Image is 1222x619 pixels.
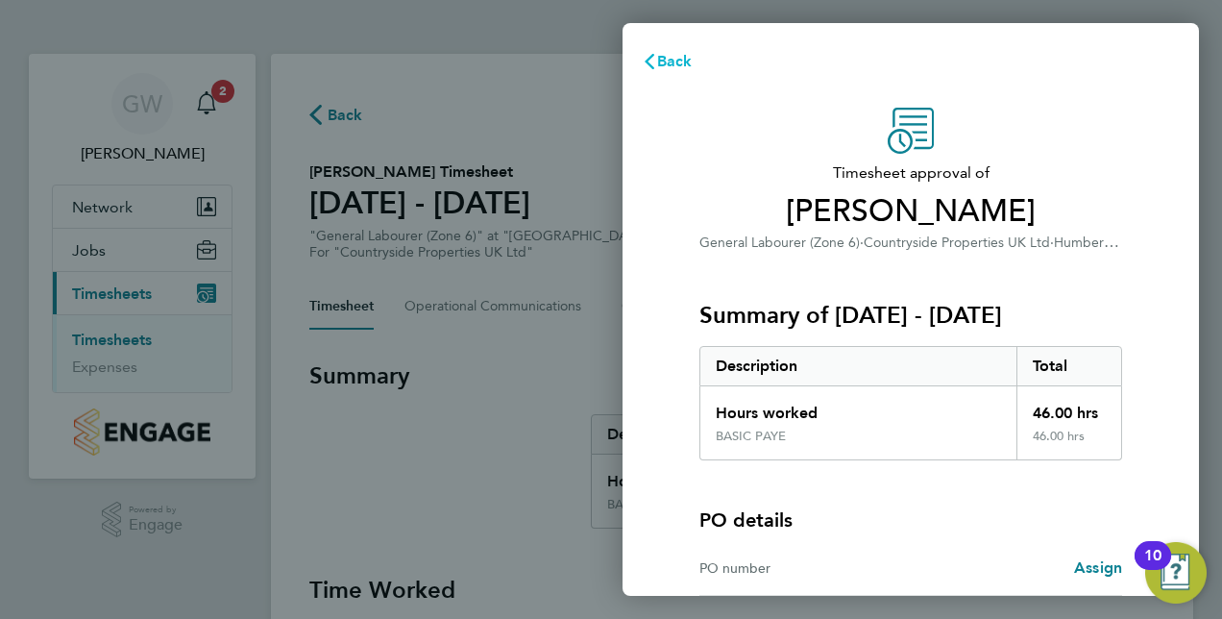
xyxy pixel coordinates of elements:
div: PO number [699,557,911,580]
span: Timesheet approval of [699,161,1122,185]
div: Description [700,347,1016,385]
div: 46.00 hrs [1016,386,1122,429]
div: 10 [1144,556,1161,581]
div: 46.00 hrs [1016,429,1122,459]
div: Summary of 22 - 28 Sep 2025 [699,346,1122,460]
span: Assign [1074,558,1122,577]
a: Assign [1074,557,1122,580]
span: General Labourer (Zone 6) [699,235,860,251]
span: Countryside Properties UK Ltd [864,235,1050,251]
div: BASIC PAYE [716,429,786,444]
button: Back [623,42,712,81]
div: Hours worked [700,386,1016,429]
span: · [860,235,864,251]
h3: Summary of [DATE] - [DATE] [699,300,1122,331]
span: Back [657,52,693,70]
span: [PERSON_NAME] [699,192,1122,231]
div: Total [1016,347,1122,385]
button: Open Resource Center, 10 new notifications [1145,542,1207,604]
span: · [1050,235,1054,251]
h4: PO details [699,507,793,533]
span: Humberston [1054,233,1130,251]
